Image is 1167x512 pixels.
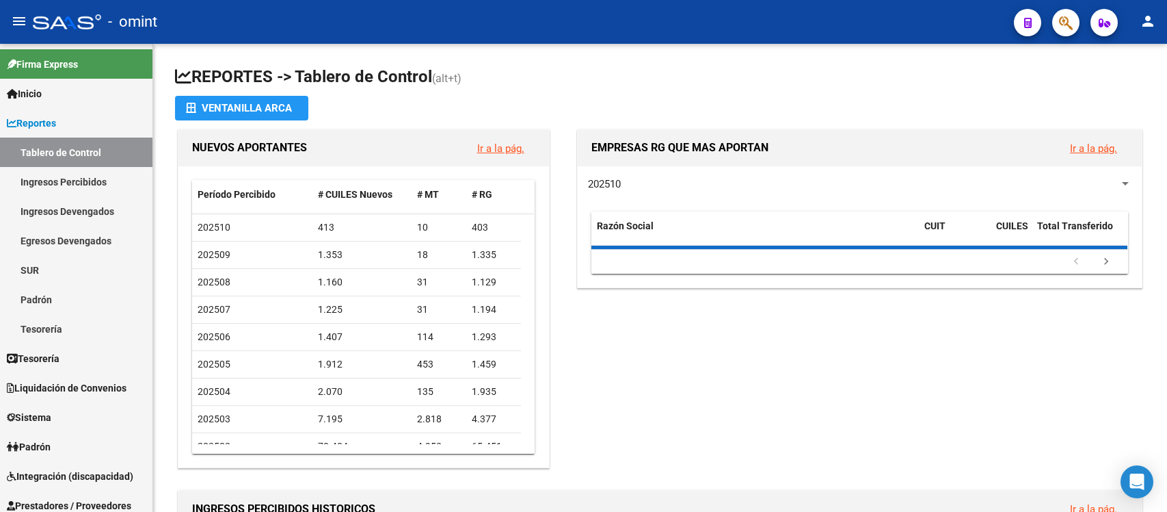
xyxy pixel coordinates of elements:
[472,384,515,400] div: 1.935
[432,72,461,85] span: (alt+t)
[417,220,461,235] div: 10
[417,439,461,455] div: 4.953
[318,220,407,235] div: 413
[318,274,407,290] div: 1.160
[591,141,768,154] span: EMPRESAS RG QUE MAS APORTAN
[1063,255,1089,270] a: go to previous page
[1121,465,1153,498] div: Open Intercom Messenger
[417,329,461,345] div: 114
[466,136,535,161] button: Ir a la pág.
[924,220,945,231] span: CUIT
[175,96,308,120] button: Ventanilla ARCA
[7,381,126,396] span: Liquidación de Convenios
[11,13,27,29] mat-icon: menu
[198,441,230,452] span: 202502
[7,439,51,455] span: Padrón
[472,357,515,372] div: 1.459
[472,220,515,235] div: 403
[7,351,59,366] span: Tesorería
[7,469,133,484] span: Integración (discapacidad)
[919,212,991,257] datatable-header-cell: CUIT
[472,247,515,263] div: 1.335
[318,439,407,455] div: 70.404
[198,359,230,370] span: 202505
[417,189,439,200] span: # MT
[466,180,521,209] datatable-header-cell: # RG
[417,357,461,372] div: 453
[312,180,412,209] datatable-header-cell: # CUILES Nuevos
[597,220,654,231] span: Razón Social
[472,439,515,455] div: 65.451
[591,212,919,257] datatable-header-cell: Razón Social
[477,142,524,155] a: Ir a la pág.
[472,274,515,290] div: 1.129
[588,178,621,190] span: 202510
[198,222,230,233] span: 202510
[318,302,407,318] div: 1.225
[1140,13,1156,29] mat-icon: person
[318,357,407,372] div: 1.912
[318,411,407,427] div: 7.195
[1032,212,1127,257] datatable-header-cell: Total Transferido
[412,180,466,209] datatable-header-cell: # MT
[198,331,230,342] span: 202506
[186,96,297,120] div: Ventanilla ARCA
[318,384,407,400] div: 2.070
[417,247,461,263] div: 18
[318,247,407,263] div: 1.353
[417,302,461,318] div: 31
[991,212,1032,257] datatable-header-cell: CUILES
[192,180,312,209] datatable-header-cell: Período Percibido
[472,302,515,318] div: 1.194
[198,386,230,397] span: 202504
[192,141,307,154] span: NUEVOS APORTANTES
[996,220,1028,231] span: CUILES
[472,189,492,200] span: # RG
[318,329,407,345] div: 1.407
[472,329,515,345] div: 1.293
[417,384,461,400] div: 135
[472,411,515,427] div: 4.377
[417,274,461,290] div: 31
[1037,220,1113,231] span: Total Transferido
[7,116,56,131] span: Reportes
[108,7,157,37] span: - omint
[1093,255,1119,270] a: go to next page
[7,410,51,425] span: Sistema
[175,66,1145,90] h1: REPORTES -> Tablero de Control
[198,277,230,287] span: 202508
[1070,142,1117,155] a: Ir a la pág.
[198,413,230,424] span: 202503
[1059,136,1128,161] button: Ir a la pág.
[417,411,461,427] div: 2.818
[7,86,42,101] span: Inicio
[198,189,276,200] span: Período Percibido
[198,249,230,260] span: 202509
[198,304,230,315] span: 202507
[7,57,78,72] span: Firma Express
[318,189,392,200] span: # CUILES Nuevos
